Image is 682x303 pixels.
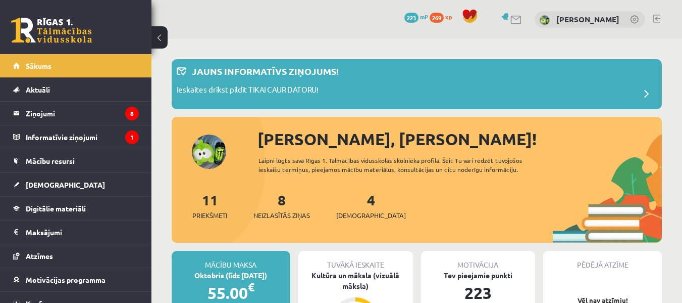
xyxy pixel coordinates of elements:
span: mP [420,13,428,21]
div: Tev pieejamie punkti [421,270,536,281]
span: Sākums [26,61,51,70]
a: 269 xp [430,13,457,21]
span: xp [445,13,452,21]
a: Rīgas 1. Tālmācības vidusskola [11,18,92,43]
legend: Ziņojumi [26,102,139,125]
a: Informatīvie ziņojumi1 [13,125,139,149]
div: Laipni lūgts savā Rīgas 1. Tālmācības vidusskolas skolnieka profilā. Šeit Tu vari redzēt tuvojošo... [258,156,553,174]
span: [DEMOGRAPHIC_DATA] [26,180,105,189]
a: [DEMOGRAPHIC_DATA] [13,173,139,196]
div: Motivācija [421,251,536,270]
legend: Informatīvie ziņojumi [26,125,139,149]
a: Ziņojumi8 [13,102,139,125]
a: 8Neizlasītās ziņas [253,191,310,221]
a: Motivācijas programma [13,268,139,291]
span: Neizlasītās ziņas [253,210,310,221]
span: 269 [430,13,444,23]
a: Mācību resursi [13,149,139,172]
a: Aktuāli [13,78,139,101]
a: 11Priekšmeti [192,191,227,221]
div: Tuvākā ieskaite [298,251,413,270]
i: 8 [125,107,139,120]
span: Motivācijas programma [26,275,106,284]
span: Priekšmeti [192,210,227,221]
a: Jauns informatīvs ziņojums! Ieskaites drīkst pildīt TIKAI CAUR DATORU! [177,64,657,104]
img: Aleksandrs Rjabovs [540,15,550,25]
legend: Maksājumi [26,221,139,244]
span: Atzīmes [26,251,53,261]
div: Mācību maksa [172,251,290,270]
p: Jauns informatīvs ziņojums! [192,64,339,78]
span: 223 [404,13,418,23]
a: Atzīmes [13,244,139,268]
a: 4[DEMOGRAPHIC_DATA] [336,191,406,221]
p: Ieskaites drīkst pildīt TIKAI CAUR DATORU! [177,84,319,98]
span: Digitālie materiāli [26,204,86,213]
div: Oktobris (līdz [DATE]) [172,270,290,281]
span: [DEMOGRAPHIC_DATA] [336,210,406,221]
div: [PERSON_NAME], [PERSON_NAME]! [257,127,662,151]
a: Digitālie materiāli [13,197,139,220]
span: Aktuāli [26,85,50,94]
div: Kultūra un māksla (vizuālā māksla) [298,270,413,291]
a: 223 mP [404,13,428,21]
div: Pēdējā atzīme [543,251,662,270]
a: Sākums [13,54,139,77]
span: Mācību resursi [26,156,75,165]
i: 1 [125,131,139,144]
a: Maksājumi [13,221,139,244]
a: [PERSON_NAME] [556,14,619,24]
span: € [248,280,254,294]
